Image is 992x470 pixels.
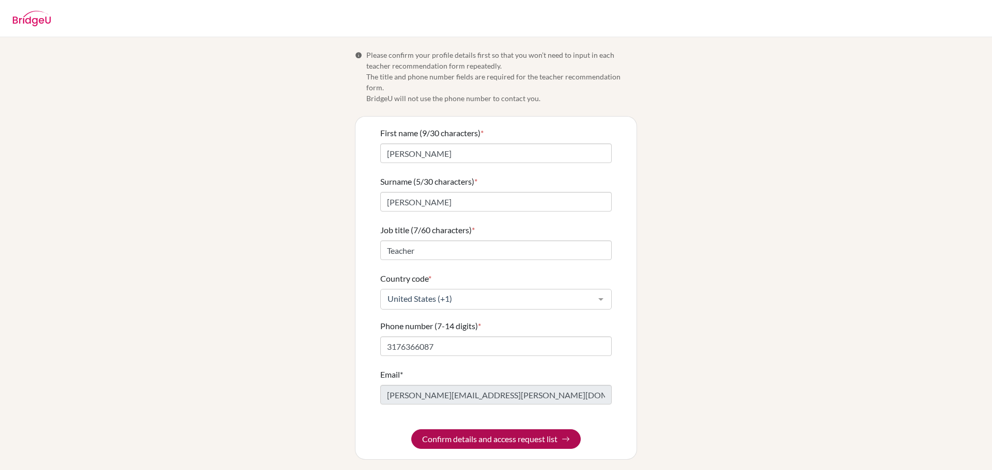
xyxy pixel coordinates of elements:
[380,192,612,212] input: Enter your surname
[380,320,481,332] label: Phone number (7-14 digits)
[411,429,581,449] button: Confirm details and access request list
[380,336,612,356] input: Enter your number
[12,11,51,26] img: BridgeU logo
[355,52,362,59] span: Info
[562,435,570,443] img: Arrow right
[380,175,477,188] label: Surname (5/30 characters)
[366,50,637,104] span: Please confirm your profile details first so that you won’t need to input in each teacher recomme...
[380,240,612,260] input: Enter your job title
[380,143,612,163] input: Enter your first name
[380,224,475,236] label: Job title (7/60 characters)
[385,294,591,304] span: United States (+1)
[380,127,484,139] label: First name (9/30 characters)
[380,368,403,381] label: Email*
[380,272,431,285] label: Country code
